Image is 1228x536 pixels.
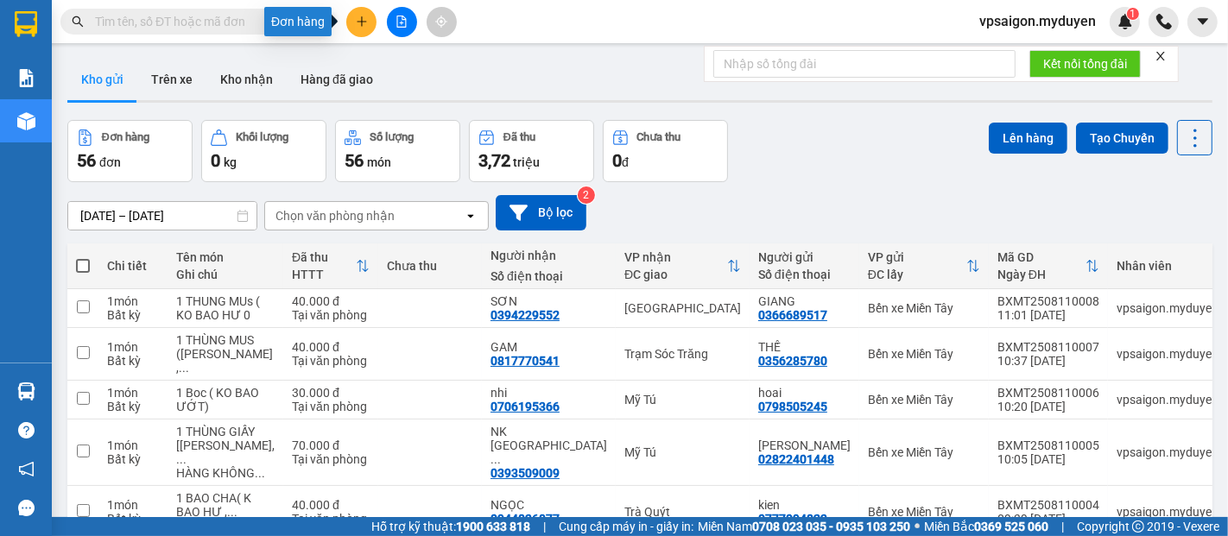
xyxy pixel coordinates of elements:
[868,250,966,264] div: VP gửi
[387,259,473,273] div: Chưa thu
[868,505,980,519] div: Bến xe Miền Tây
[1029,50,1141,78] button: Kết nối tổng đài
[107,400,159,413] div: Bất kỳ
[176,425,275,466] div: 1 THÙNG GIẤY [KO BAO HƯ, BỂ]
[176,268,275,281] div: Ghi chú
[491,354,560,368] div: 0817770541
[997,294,1099,308] div: BXMT2508110008
[478,150,510,171] span: 3,72
[107,294,159,308] div: 1 món
[624,393,741,407] div: Mỹ Tú
[236,131,288,143] div: Khối lượng
[758,250,851,264] div: Người gửi
[18,422,35,438] span: question-circle
[107,354,159,368] div: Bất kỳ
[356,16,368,28] span: plus
[1117,259,1219,273] div: Nhân viên
[1195,14,1211,29] span: caret-down
[107,340,159,354] div: 1 món
[346,7,377,37] button: plus
[77,150,96,171] span: 56
[1130,8,1136,20] span: 1
[513,155,540,169] span: triệu
[176,386,275,413] div: 1 Boc ( KO BAO ƯỚT)
[15,11,37,37] img: logo-vxr
[713,50,1016,78] input: Nhập số tổng đài
[292,250,356,264] div: Đã thu
[758,294,851,308] div: GIANG
[1043,54,1127,73] span: Kết nối tổng đài
[559,517,693,536] span: Cung cấp máy in - giấy in:
[67,120,193,182] button: Đơn hàng56đơn
[396,16,408,28] span: file-add
[997,354,1099,368] div: 10:37 [DATE]
[1156,14,1172,29] img: phone-icon
[758,340,851,354] div: THẾ
[292,386,370,400] div: 30.000 đ
[367,155,391,169] span: món
[491,425,607,466] div: NK SÀI GÒN TÂM AN
[292,452,370,466] div: Tại văn phòng
[1187,7,1218,37] button: caret-down
[107,386,159,400] div: 1 món
[578,186,595,204] sup: 2
[176,250,275,264] div: Tên món
[107,438,159,452] div: 1 món
[997,340,1099,354] div: BXMT2508110007
[370,131,414,143] div: Số lượng
[997,268,1086,281] div: Ngày ĐH
[435,16,447,28] span: aim
[176,466,275,480] div: HÀNG KHÔNG KIỂM
[464,209,478,223] svg: open
[915,523,920,530] span: ⚪️
[227,505,237,519] span: ...
[868,347,980,361] div: Bến xe Miền Tây
[758,354,827,368] div: 0356285780
[287,59,387,100] button: Hàng đã giao
[698,517,910,536] span: Miền Nam
[924,517,1048,536] span: Miền Bắc
[107,498,159,512] div: 1 món
[176,294,275,322] div: 1 THUNG MUs ( KO BAO HƯ 0
[491,400,560,413] div: 0706195366
[624,268,727,281] div: ĐC giao
[997,498,1099,512] div: BXMT2508110004
[622,155,629,169] span: đ
[491,269,607,283] div: Số điện thoại
[102,131,149,143] div: Đơn hàng
[292,340,370,354] div: 40.000 đ
[18,461,35,477] span: notification
[624,445,741,459] div: Mỹ Tú
[624,250,727,264] div: VP nhận
[989,243,1108,289] th: Toggle SortBy
[997,400,1099,413] div: 10:20 [DATE]
[224,155,237,169] span: kg
[107,512,159,526] div: Bất kỳ
[292,268,356,281] div: HTTT
[1117,445,1219,459] div: vpsaigon.myduyen
[997,250,1086,264] div: Mã GD
[612,150,622,171] span: 0
[491,340,607,354] div: GAM
[859,243,989,289] th: Toggle SortBy
[292,438,370,452] div: 70.000 đ
[292,400,370,413] div: Tại văn phòng
[997,386,1099,400] div: BXMT2508110006
[201,120,326,182] button: Khối lượng0kg
[176,491,275,519] div: 1 BAO CHA( K BAO HƯ , BỂ )
[255,466,265,480] span: ...
[67,59,137,100] button: Kho gửi
[427,7,457,37] button: aim
[752,520,910,533] strong: 0708 023 035 - 0935 103 250
[997,452,1099,466] div: 10:05 [DATE]
[624,347,741,361] div: Trạm Sóc Trăng
[107,259,159,273] div: Chi tiết
[1117,301,1219,315] div: vpsaigon.myduyen
[491,466,560,480] div: 0393509009
[758,400,827,413] div: 0798505245
[1155,50,1167,62] span: close
[758,268,851,281] div: Số điện thoại
[206,59,287,100] button: Kho nhận
[491,308,560,322] div: 0394229552
[275,207,395,224] div: Chọn văn phòng nhận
